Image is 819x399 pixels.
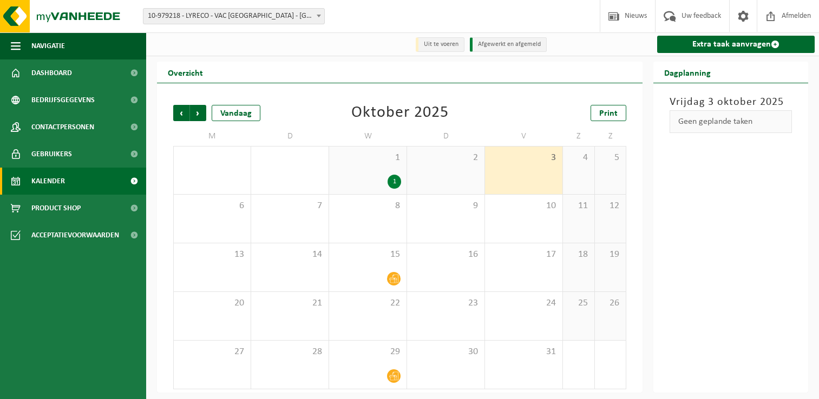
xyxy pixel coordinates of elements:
[351,105,449,121] div: Oktober 2025
[335,200,401,212] span: 8
[143,9,324,24] span: 10-979218 - LYRECO - VAC BRUGGE - SINT-MICHIELS
[600,249,621,261] span: 19
[335,152,401,164] span: 1
[179,346,245,358] span: 27
[490,346,557,358] span: 31
[31,59,72,87] span: Dashboard
[490,200,557,212] span: 10
[568,297,589,309] span: 25
[568,249,589,261] span: 18
[329,127,407,146] td: W
[412,346,479,358] span: 30
[470,37,547,52] li: Afgewerkt en afgemeld
[173,105,189,121] span: Vorige
[31,141,72,168] span: Gebruikers
[485,127,563,146] td: V
[173,127,251,146] td: M
[600,200,621,212] span: 12
[412,200,479,212] span: 9
[490,297,557,309] span: 24
[670,110,792,133] div: Geen geplande taken
[416,37,464,52] li: Uit te voeren
[212,105,260,121] div: Vandaag
[591,105,626,121] a: Print
[600,297,621,309] span: 26
[31,222,119,249] span: Acceptatievoorwaarden
[143,8,325,24] span: 10-979218 - LYRECO - VAC BRUGGE - SINT-MICHIELS
[335,297,401,309] span: 22
[490,249,557,261] span: 17
[407,127,485,146] td: D
[563,127,595,146] td: Z
[670,94,792,110] h3: Vrijdag 3 oktober 2025
[490,152,557,164] span: 3
[568,200,589,212] span: 11
[157,62,214,83] h2: Overzicht
[179,249,245,261] span: 13
[257,297,323,309] span: 21
[657,36,815,53] a: Extra taak aanvragen
[31,32,65,59] span: Navigatie
[600,152,621,164] span: 5
[335,249,401,261] span: 15
[31,195,81,222] span: Product Shop
[31,87,95,114] span: Bedrijfsgegevens
[31,114,94,141] span: Contactpersonen
[388,175,401,189] div: 1
[257,249,323,261] span: 14
[31,168,65,195] span: Kalender
[257,200,323,212] span: 7
[179,200,245,212] span: 6
[251,127,329,146] td: D
[568,152,589,164] span: 4
[599,109,618,118] span: Print
[179,297,245,309] span: 20
[412,152,479,164] span: 2
[257,346,323,358] span: 28
[595,127,627,146] td: Z
[335,346,401,358] span: 29
[190,105,206,121] span: Volgende
[412,297,479,309] span: 23
[412,249,479,261] span: 16
[653,62,722,83] h2: Dagplanning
